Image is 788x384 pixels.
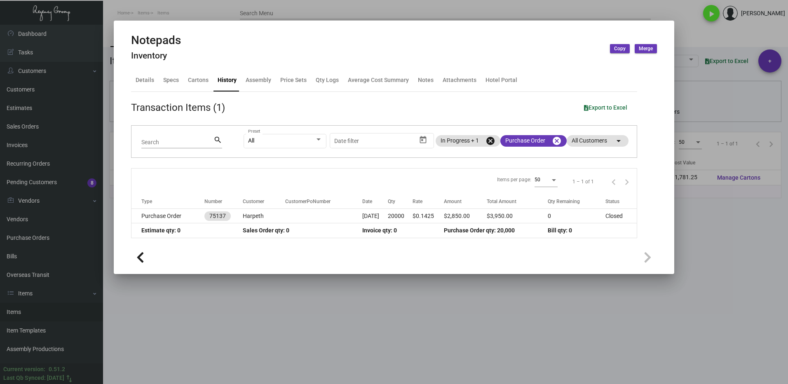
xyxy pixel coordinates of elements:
span: Bill qty: 0 [548,227,572,234]
mat-icon: cancel [485,136,495,146]
td: 0 [548,209,605,223]
mat-icon: arrow_drop_down [614,136,624,146]
td: [DATE] [362,209,388,223]
div: Rate [413,198,422,205]
mat-select: Items per page: [535,176,558,183]
mat-icon: search [213,135,222,145]
mat-chip: In Progress + 1 [436,135,500,147]
div: Rate [413,198,444,205]
button: Next page [620,175,633,188]
div: Specs [163,76,179,84]
div: CustomerPoNumber [285,198,331,205]
button: Previous page [607,175,620,188]
td: Closed [605,209,637,223]
div: Amount [444,198,462,205]
div: Items per page: [497,176,531,183]
div: Total Amount [487,198,548,205]
span: Merge [639,45,653,52]
div: Average Cost Summary [348,76,409,84]
div: Notes [418,76,434,84]
td: 20000 [388,209,413,223]
div: Total Amount [487,198,516,205]
div: Date [362,198,372,205]
div: 0.51.2 [49,365,65,374]
td: $3,950.00 [487,209,548,223]
input: Start date [334,138,360,144]
mat-chip: 75137 [204,211,231,221]
div: Cartons [188,76,209,84]
div: Transaction Items (1) [131,100,225,115]
div: Qty Remaining [548,198,605,205]
span: 50 [535,177,540,183]
div: Qty [388,198,413,205]
button: Export to Excel [577,100,634,115]
div: Current version: [3,365,45,374]
h2: Notepads [131,33,181,47]
div: 1 – 1 of 1 [572,178,594,185]
div: Status [605,198,619,205]
td: Purchase Order [131,209,204,223]
div: Assembly [246,76,271,84]
div: Hotel Portal [485,76,517,84]
span: Invoice qty: 0 [362,227,397,234]
button: Open calendar [417,133,430,146]
div: Qty Remaining [548,198,580,205]
span: Sales Order qty: 0 [243,227,289,234]
div: Qty Logs [316,76,339,84]
div: Type [141,198,204,205]
div: Details [136,76,154,84]
span: Copy [614,45,626,52]
h4: Inventory [131,51,181,61]
span: All [248,137,254,144]
div: Status [605,198,637,205]
div: CustomerPoNumber [285,198,362,205]
div: Number [204,198,222,205]
div: Type [141,198,152,205]
div: History [218,76,237,84]
div: Last Qb Synced: [DATE] [3,374,64,382]
td: Harpeth [243,209,285,223]
button: Merge [635,44,657,53]
div: Price Sets [280,76,307,84]
div: Customer [243,198,285,205]
div: Customer [243,198,264,205]
div: Amount [444,198,486,205]
mat-chip: All Customers [567,135,629,147]
span: Purchase Order qty: 20,000 [444,227,515,234]
div: Number [204,198,243,205]
div: Qty [388,198,395,205]
span: Export to Excel [584,104,627,111]
button: Copy [610,44,630,53]
span: Estimate qty: 0 [141,227,181,234]
td: $2,850.00 [444,209,486,223]
td: $0.1425 [413,209,444,223]
mat-chip: Purchase Order [500,135,567,147]
div: Date [362,198,388,205]
div: Attachments [443,76,476,84]
input: End date [367,138,406,144]
mat-icon: cancel [552,136,562,146]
